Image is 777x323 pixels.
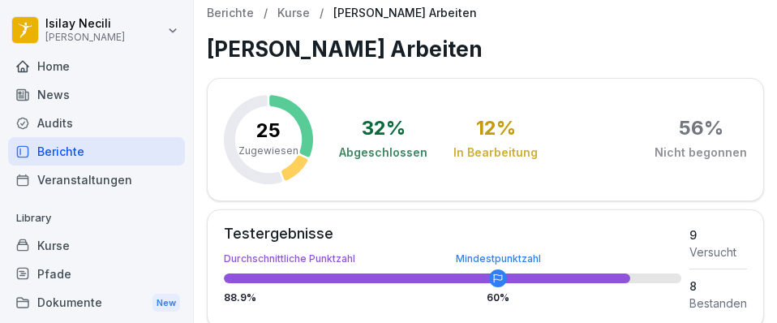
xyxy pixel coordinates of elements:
div: Abgeschlossen [339,144,427,161]
a: DokumenteNew [8,288,185,318]
p: 25 [256,121,281,140]
p: / [264,6,268,20]
a: Veranstaltungen [8,166,185,194]
a: News [8,80,185,109]
a: Berichte [207,6,254,20]
div: Mindestpunktzahl [456,254,541,264]
div: Bestanden [689,295,747,312]
div: 12 % [476,118,516,138]
div: Dokumente [8,288,185,318]
div: Durchschnittliche Punktzahl [224,254,681,264]
a: Kurse [277,6,310,20]
div: New [152,294,180,312]
div: 32 % [362,118,406,138]
a: Audits [8,109,185,137]
div: Nicht begonnen [655,144,747,161]
a: Berichte [8,137,185,166]
p: / [320,6,324,20]
p: Isilay Necili [45,17,125,31]
div: 56 % [679,118,723,138]
div: 60 % [487,293,509,303]
a: Kurse [8,231,185,260]
div: 9 [689,226,747,243]
div: 88.9 % [224,293,681,303]
a: Home [8,52,185,80]
p: Zugewiesen [238,144,298,158]
p: [PERSON_NAME] [45,32,125,43]
div: 8 [689,278,747,295]
div: Versucht [689,243,747,261]
a: Pfade [8,260,185,288]
p: Library [8,205,185,231]
h1: [PERSON_NAME] Arbeiten [207,33,764,65]
p: [PERSON_NAME] Arbeiten [333,6,477,20]
div: In Bearbeitung [453,144,538,161]
div: Testergebnisse [224,226,681,241]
